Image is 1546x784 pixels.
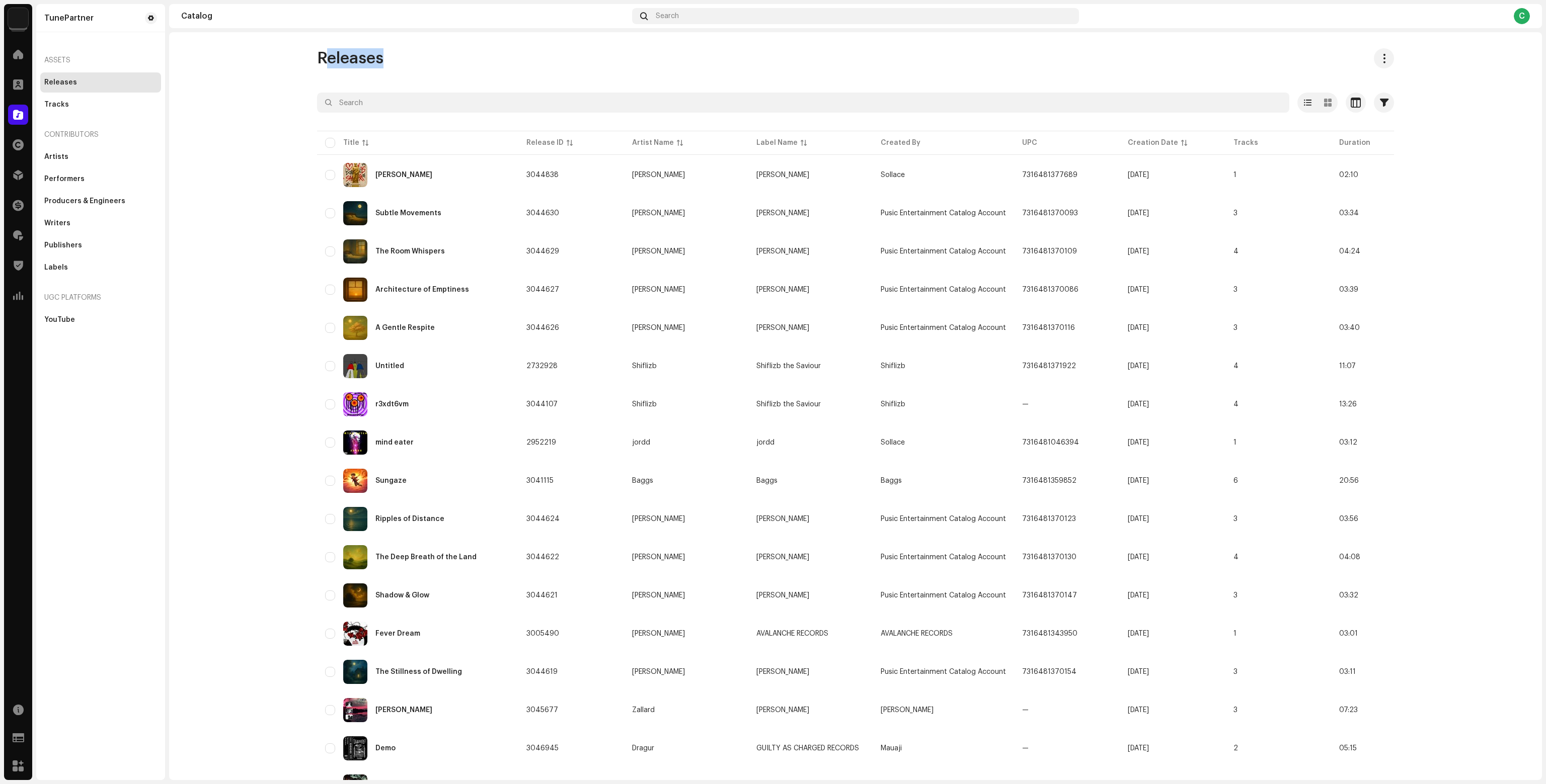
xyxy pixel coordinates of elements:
span: 7316481046394 [1022,439,1079,446]
div: jiye sadaa [375,707,432,714]
span: — [1022,745,1029,752]
span: Pusic Entertainment Catalog Account [881,668,1006,675]
div: Subtle Movements [375,210,441,217]
div: Shadow & Glow [375,592,429,599]
span: Pusic Entertainment Catalog Account [881,554,1006,561]
span: 03:34 [1339,210,1359,217]
div: [PERSON_NAME] [632,324,685,331]
div: UGC Platforms [40,286,161,310]
div: Release ID [526,138,564,148]
span: Oct 8, 2025 [1128,745,1149,752]
span: 03:12 [1339,439,1357,446]
div: Architecture of Emptiness [375,286,469,293]
div: Releases [44,78,77,86]
div: Dragur [632,745,654,752]
span: Mauaji [881,745,902,752]
span: Releases [317,48,383,68]
span: 3044627 [526,286,559,293]
span: AJ Elde [756,171,809,179]
span: 03:40 [1339,324,1360,331]
div: Sungaze [375,477,407,484]
span: Jin Shuhan [632,324,740,331]
img: 5e1c7bcc-2ff0-4311-9cb2-c98020205a2d [343,736,367,760]
div: herodotus [375,171,432,179]
div: Publishers [44,241,82,249]
span: 4 [1233,363,1239,370]
span: 1 [1233,171,1236,179]
span: AVALANCHE RECORDS [881,630,953,637]
input: Search [317,93,1289,113]
div: Untitled [375,363,404,370]
span: 3044630 [526,210,559,217]
img: 22be1582-bcf3-4c5e-946d-1d8a99f07ae3 [343,622,367,646]
re-m-nav-item: Releases [40,72,161,93]
div: The Deep Breath of the Land [375,554,477,561]
span: 13:26 [1339,401,1357,408]
span: Oct 5, 2025 [1128,248,1149,255]
div: Ripples of Distance [375,515,444,522]
re-a-nav-header: Contributors [40,123,161,147]
span: jordd [756,439,775,446]
span: Jin Shuhan [756,554,809,561]
img: b8a74335-a896-4709-968a-4fa06011c44a [343,583,367,607]
img: 14923673-3413-424a-a728-bbfff735fca8 [343,660,367,684]
div: Artists [44,153,68,161]
span: Shiflizb [881,401,905,408]
re-m-nav-item: Labels [40,257,161,278]
span: Jin Shuhan [756,210,809,217]
span: 03:32 [1339,592,1358,599]
span: 03:01 [1339,630,1358,637]
span: 7316481370109 [1022,248,1077,255]
span: 3 [1233,515,1238,522]
img: 3674fc8d-a279-4d13-a54d-90d90da4add3 [343,698,367,722]
span: TURZA [632,630,740,637]
span: Oct 5, 2025 [1128,286,1149,293]
span: 3044624 [526,515,560,522]
div: Producers & Engineers [44,197,125,205]
re-m-nav-item: Writers [40,213,161,233]
span: — [1022,707,1029,714]
span: 1 [1233,439,1236,446]
span: 7316481370147 [1022,592,1077,599]
span: Pusic Entertainment Catalog Account [881,286,1006,293]
re-m-nav-item: YouTube [40,310,161,330]
span: Oct 4, 2025 [1128,401,1149,408]
span: 2732928 [526,363,558,370]
span: Jin Shuhan [756,515,809,522]
div: [PERSON_NAME] [632,248,685,255]
span: Jin Shuhan [756,668,809,675]
span: Zallard [632,707,740,714]
div: TunePartner [44,14,94,22]
div: Writers [44,219,70,227]
span: 4 [1233,401,1239,408]
span: Pusic Entertainment Catalog Account [881,592,1006,599]
span: 3044107 [526,401,558,408]
span: Oct 5, 2025 [1128,515,1149,522]
span: Usman Rizwan [881,707,934,714]
div: mind eater [375,439,414,446]
span: 7316481370116 [1022,324,1075,331]
span: Pusic Entertainment Catalog Account [881,248,1006,255]
span: 1 [1233,630,1236,637]
span: 7316481370130 [1022,554,1076,561]
span: 3 [1233,324,1238,331]
span: 2 [1233,745,1238,752]
div: Catalog [181,12,628,20]
span: Baggs [632,477,740,484]
span: Oct 5, 2025 [1128,324,1149,331]
re-a-nav-header: Assets [40,48,161,72]
div: [PERSON_NAME] [632,171,685,179]
span: 3046945 [526,745,559,752]
img: e9df6daf-911e-4c49-ba98-1b2403521cb4 [343,354,367,378]
span: Sep 13, 2025 [1128,630,1149,637]
div: The Room Whispers [375,248,445,255]
div: Shiflizb [632,363,657,370]
span: 03:39 [1339,286,1358,293]
div: Fever Dream [375,630,420,637]
span: 4 [1233,248,1239,255]
span: Sollace [881,171,905,179]
span: Oct 5, 2025 [1128,210,1149,217]
div: r3xdt6vm [375,401,409,408]
div: Zallard [632,707,655,714]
